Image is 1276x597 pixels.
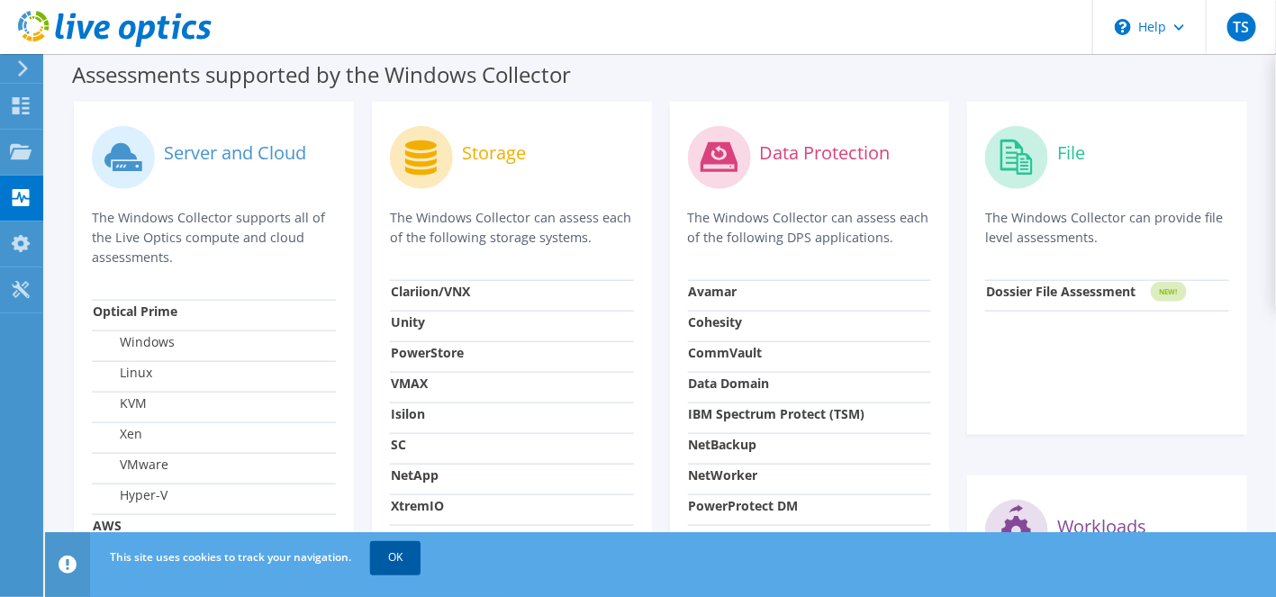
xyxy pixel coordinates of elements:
[93,394,147,412] label: KVM
[391,436,406,453] strong: SC
[93,517,122,534] strong: AWS
[689,375,770,392] strong: Data Domain
[391,313,425,330] strong: Unity
[1057,144,1085,162] label: File
[689,436,757,453] strong: NetBackup
[391,528,427,545] strong: 3 PAR
[1227,13,1256,41] span: TS
[93,303,177,320] strong: Optical Prime
[462,144,526,162] label: Storage
[689,528,731,545] strong: Veeam
[391,466,439,484] strong: NetApp
[760,144,891,162] label: Data Protection
[72,66,571,84] label: Assessments supported by the Windows Collector
[986,283,1136,300] strong: Dossier File Assessment
[689,313,743,330] strong: Cohesity
[1160,287,1178,297] tspan: NEW!
[92,208,336,267] p: The Windows Collector supports all of the Live Optics compute and cloud assessments.
[93,425,142,443] label: Xen
[110,549,351,565] span: This site uses cookies to track your navigation.
[689,466,758,484] strong: NetWorker
[391,283,470,300] strong: Clariion/VNX
[93,486,167,504] label: Hyper-V
[689,344,763,361] strong: CommVault
[391,405,425,422] strong: Isilon
[390,208,634,248] p: The Windows Collector can assess each of the following storage systems.
[1115,19,1131,35] svg: \n
[689,405,865,422] strong: IBM Spectrum Protect (TSM)
[370,541,421,574] a: OK
[689,497,799,514] strong: PowerProtect DM
[688,208,932,248] p: The Windows Collector can assess each of the following DPS applications.
[93,456,168,474] label: VMware
[93,333,175,351] label: Windows
[1057,518,1146,536] label: Workloads
[164,144,306,162] label: Server and Cloud
[391,497,444,514] strong: XtremIO
[391,344,464,361] strong: PowerStore
[689,283,738,300] strong: Avamar
[93,364,152,382] label: Linux
[391,375,428,392] strong: VMAX
[985,208,1229,248] p: The Windows Collector can provide file level assessments.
